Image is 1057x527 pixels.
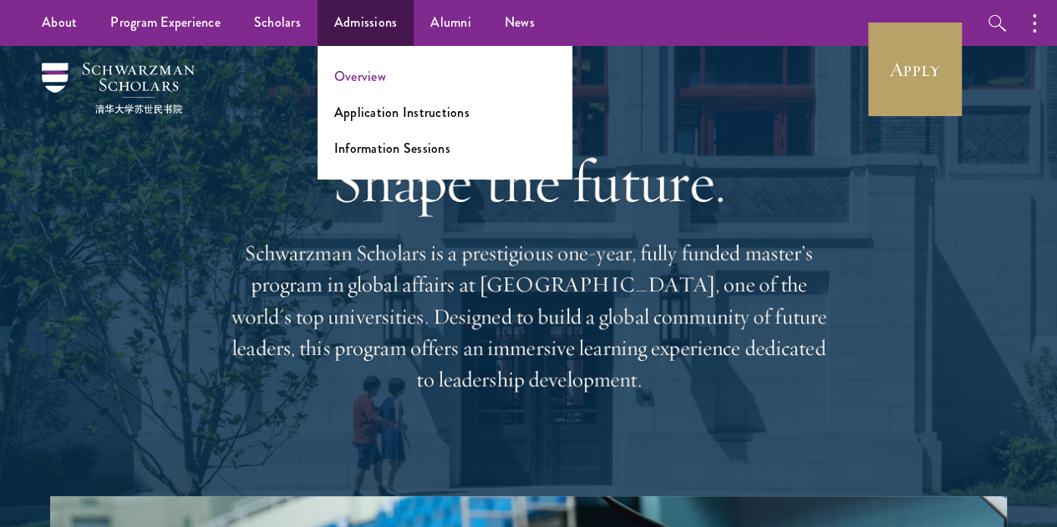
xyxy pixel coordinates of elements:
a: Information Sessions [334,139,450,158]
h1: Shape the future. [228,146,830,216]
a: Overview [334,67,386,86]
img: Schwarzman Scholars [42,63,195,114]
a: Application Instructions [334,103,470,122]
p: Schwarzman Scholars is a prestigious one-year, fully funded master’s program in global affairs at... [228,237,830,396]
a: Apply [868,23,962,116]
